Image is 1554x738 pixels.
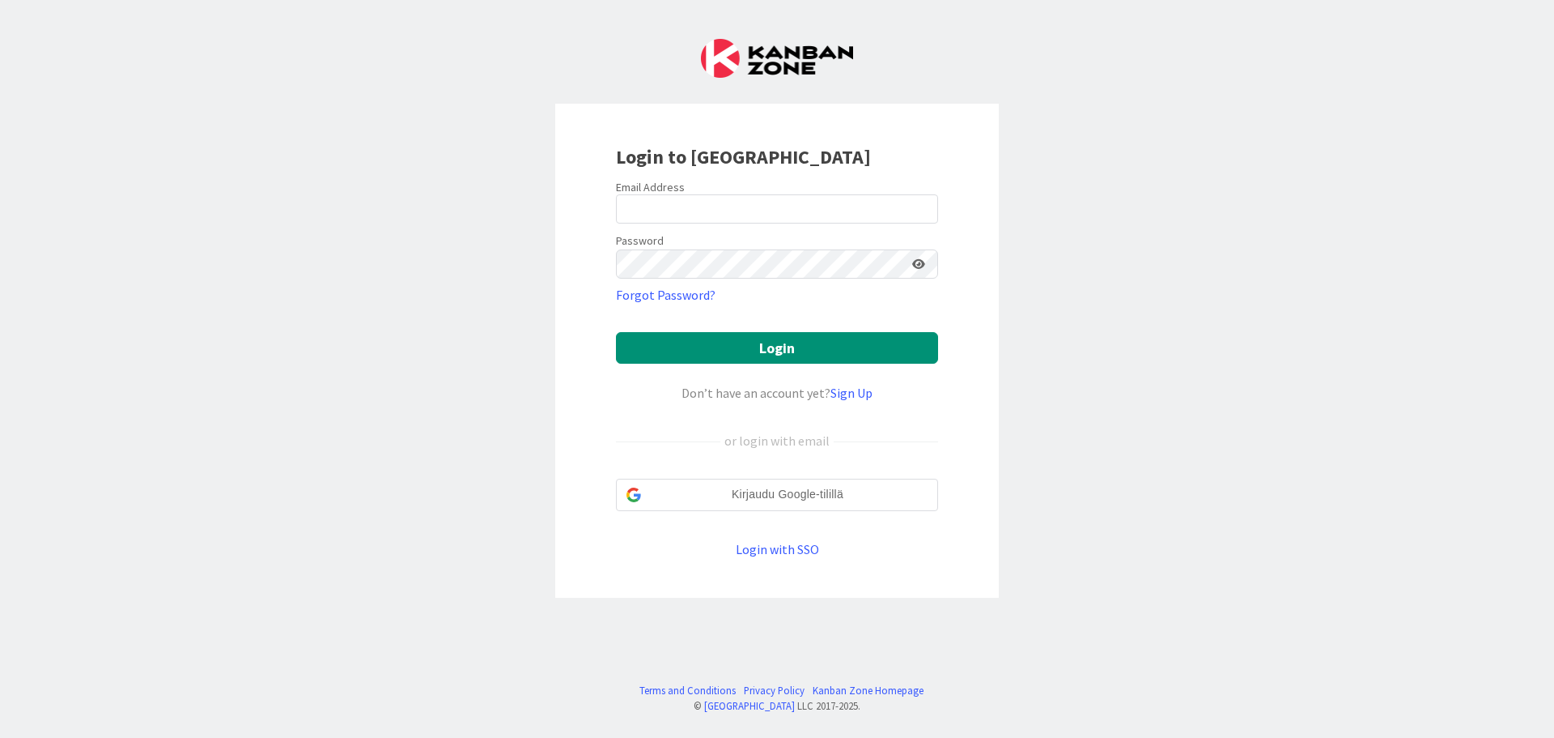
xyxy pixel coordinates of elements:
div: Kirjaudu Google-tilillä [616,479,938,511]
label: Password [616,232,664,250]
b: Login to [GEOGRAPHIC_DATA] [616,144,871,169]
label: Email Address [616,180,685,194]
a: Kanban Zone Homepage [813,683,923,698]
div: Don’t have an account yet? [616,383,938,403]
a: Forgot Password? [616,285,715,305]
img: Kanban Zone [701,39,853,78]
a: [GEOGRAPHIC_DATA] [704,699,795,712]
a: Privacy Policy [744,683,805,698]
a: Terms and Conditions [639,683,736,698]
a: Sign Up [830,385,873,401]
div: or login with email [720,431,834,450]
button: Login [616,332,938,364]
div: © LLC 2017- 2025 . [631,698,923,714]
span: Kirjaudu Google-tilillä [647,486,928,503]
a: Login with SSO [736,541,819,557]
